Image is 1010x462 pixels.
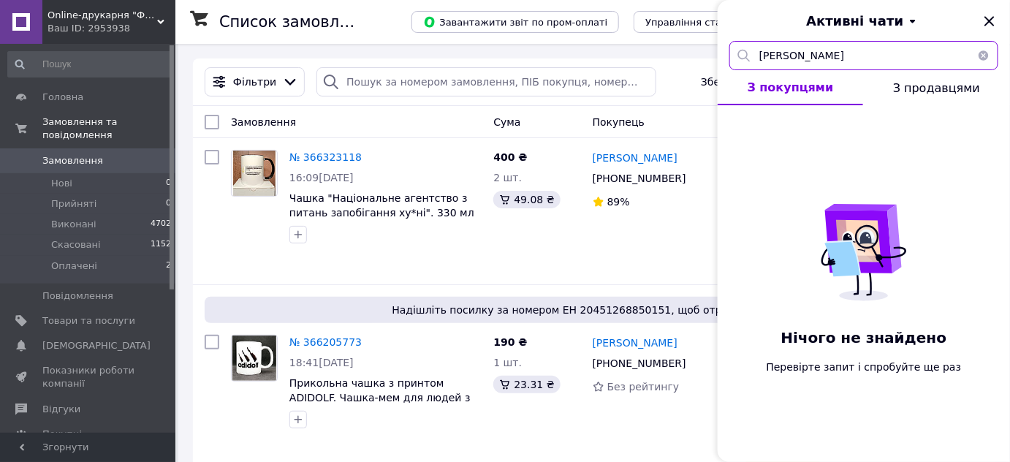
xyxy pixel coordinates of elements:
[166,177,171,190] span: 0
[493,376,560,393] div: 23.31 ₴
[634,11,769,33] button: Управління статусами
[48,9,157,22] span: Online-друкарня "Формат плюс". ФОП Короткевич С.О.
[231,116,296,128] span: Замовлення
[493,336,527,348] span: 190 ₴
[289,192,474,233] a: Чашка "Національне агентство з питань запобігання ху*ні". 330 мл Чашка с приколом для дорослих
[289,377,471,418] a: Прикольна чашка з принтом ADIDOLF. Чашка-мем для людей з почуттям гумору. 330 мл
[411,11,619,33] button: Завантажити звіт по пром-оплаті
[51,177,72,190] span: Нові
[166,260,171,273] span: 2
[593,173,686,184] span: [PHONE_NUMBER]
[981,12,998,30] button: Закрити
[7,51,172,77] input: Пошук
[759,12,969,31] button: Активні чати
[42,314,135,327] span: Товари та послуги
[493,116,520,128] span: Cума
[289,151,362,163] a: № 366323118
[151,218,171,231] span: 4702
[701,75,808,89] span: Збережені фільтри:
[210,303,978,317] span: Надішліть посилку за номером ЕН 20451268850151, щоб отримати оплату
[48,22,175,35] div: Ваш ID: 2953938
[593,116,645,128] span: Покупець
[493,357,522,368] span: 1 шт.
[232,336,276,381] img: Фото товару
[748,80,834,94] span: З покупцями
[607,381,680,393] span: Без рейтингу
[51,218,96,231] span: Виконані
[289,357,354,368] span: 18:41[DATE]
[42,339,151,352] span: [DEMOGRAPHIC_DATA]
[493,191,560,208] div: 49.08 ₴
[493,172,522,183] span: 2 шт.
[645,17,757,28] span: Управління статусами
[593,151,677,165] a: [PERSON_NAME]
[493,151,527,163] span: 400 ₴
[42,154,103,167] span: Замовлення
[166,197,171,211] span: 0
[42,91,83,104] span: Головна
[51,238,101,251] span: Скасовані
[806,12,903,31] span: Активні чати
[316,67,656,96] input: Пошук за номером замовлення, ПІБ покупця, номером телефону, Email, номером накладної
[593,357,686,369] span: [PHONE_NUMBER]
[42,289,113,303] span: Повідомлення
[969,41,998,70] button: Очистить
[219,13,368,31] h1: Список замовлень
[42,364,135,390] span: Показники роботи компанії
[607,196,630,208] span: 89%
[42,428,82,441] span: Покупці
[233,75,276,89] span: Фільтри
[423,15,607,29] span: Завантажити звіт по пром-оплаті
[718,70,863,105] button: З покупцями
[593,336,677,350] a: [PERSON_NAME]
[289,172,354,183] span: 16:09[DATE]
[51,197,96,211] span: Прийняті
[42,115,175,142] span: Замовлення та повідомлення
[231,335,278,382] a: Фото товару
[231,150,278,197] a: Фото товару
[767,361,962,373] span: Перевірте запит і спробуйте ще раз
[42,403,80,416] span: Відгуки
[781,329,947,346] span: Нічого не знайдено
[289,336,362,348] a: № 366205773
[863,70,1010,105] button: З продавцями
[893,81,980,95] span: З продавцями
[729,41,998,70] input: Пошук чату або повідомлення
[151,238,171,251] span: 1152
[51,260,97,273] span: Оплачені
[233,151,276,196] img: Фото товару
